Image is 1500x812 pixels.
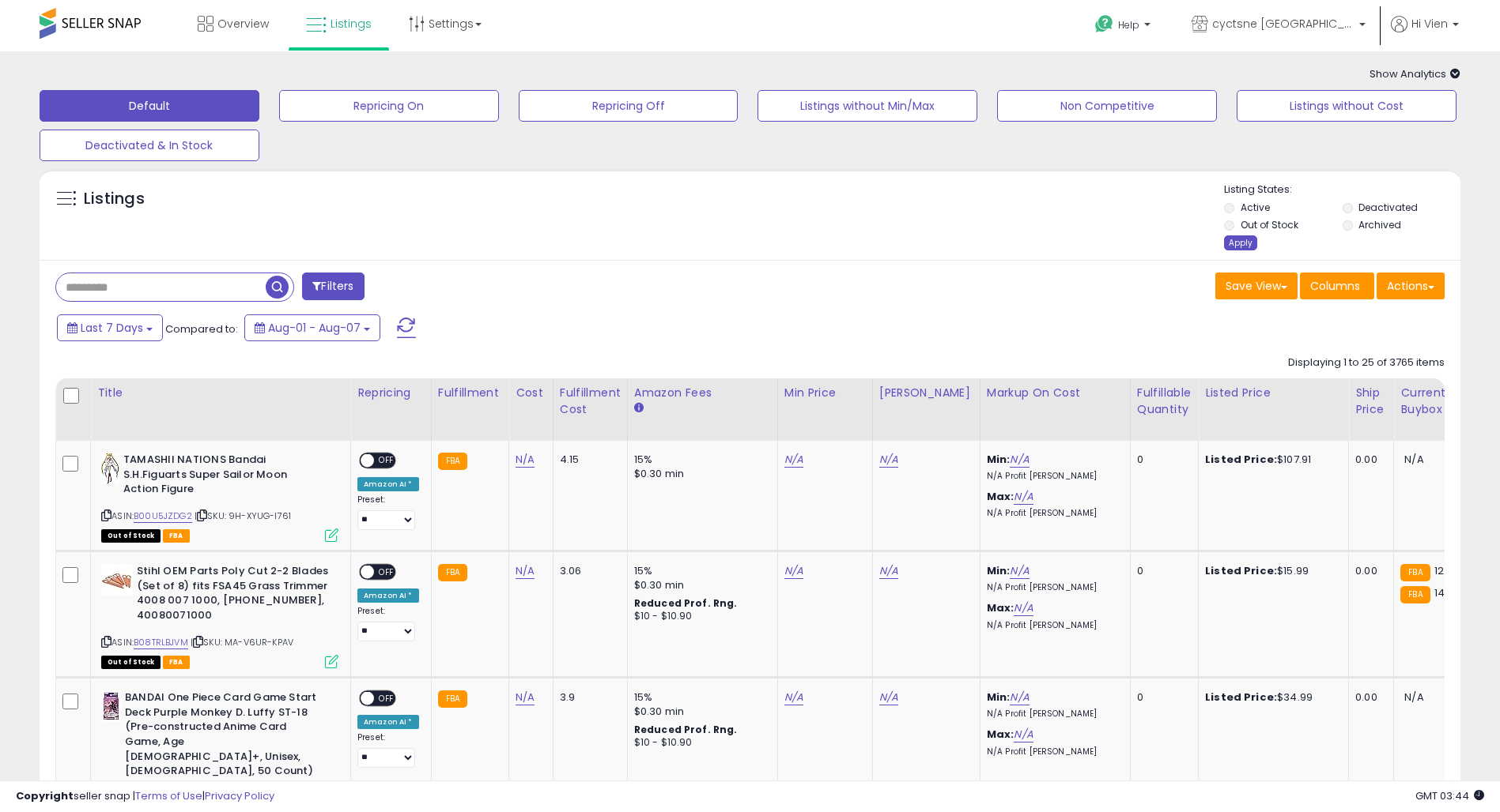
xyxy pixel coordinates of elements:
[879,690,898,705] a: N/A
[101,529,161,543] span: All listings that are currently out of stock and unavailable for purchase on Amazon
[987,600,1014,615] b: Max:
[84,188,145,210] h5: Listings
[634,705,765,719] div: $0.30 min
[784,385,866,401] div: Min Price
[987,727,1014,742] b: Max:
[634,736,765,750] div: $10 - $10.90
[438,385,502,401] div: Fulfillment
[879,563,898,579] a: N/A
[1358,218,1401,231] label: Archived
[357,477,419,491] div: Amazon AI *
[1411,16,1448,32] span: Hi Vien
[134,509,192,523] a: B00U5JZDG2
[519,90,739,122] button: Repricing Off
[634,578,765,592] div: $0.30 min
[1358,201,1418,214] label: Deactivated
[1205,452,1277,467] b: Listed Price:
[1014,600,1033,616] a: N/A
[1137,690,1186,705] div: 0
[101,453,338,540] div: ASIN:
[1205,564,1336,578] div: $15.99
[374,454,399,468] span: OFF
[16,789,274,804] div: seller snap | |
[987,690,1011,705] b: Min:
[784,690,803,705] a: N/A
[1118,18,1139,32] span: Help
[1094,14,1114,34] i: Get Help
[634,723,738,736] b: Reduced Prof. Rng.
[1434,563,1460,578] span: 12.49
[1391,16,1459,51] a: Hi Vien
[1137,385,1192,418] div: Fulfillable Quantity
[1215,273,1298,299] button: Save View
[331,16,372,32] span: Listings
[244,314,380,341] button: Aug-01 - Aug-07
[560,453,615,467] div: 4.15
[191,636,293,648] span: | SKU: MA-V6UR-KPAV
[137,564,329,626] b: Stihl OEM Parts Poly Cut 2-2 Blades (Set of 8) fits FSA45 Grass Trimmer 4008 007 1000, [PHONE_NUM...
[101,690,121,722] img: 511LccEqCLL._SL40_.jpg
[438,564,467,581] small: FBA
[357,588,419,603] div: Amazon AI *
[758,90,977,122] button: Listings without Min/Max
[1205,690,1277,705] b: Listed Price:
[1137,453,1186,467] div: 0
[279,90,499,122] button: Repricing On
[57,314,163,341] button: Last 7 Days
[1404,452,1423,467] span: N/A
[16,788,74,803] strong: Copyright
[1137,564,1186,578] div: 0
[997,90,1217,122] button: Non Competitive
[879,452,898,468] a: N/A
[784,563,803,579] a: N/A
[357,385,425,401] div: Repricing
[879,385,973,401] div: [PERSON_NAME]
[987,452,1011,467] b: Min:
[987,709,1118,720] p: N/A Profit [PERSON_NAME]
[987,489,1014,504] b: Max:
[101,564,338,667] div: ASIN:
[634,690,765,705] div: 15%
[987,582,1118,593] p: N/A Profit [PERSON_NAME]
[784,452,803,468] a: N/A
[634,453,765,467] div: 15%
[302,273,364,300] button: Filters
[101,453,119,484] img: 41CLTg5gT-L._SL40_.jpg
[217,16,269,32] span: Overview
[438,453,467,470] small: FBA
[163,529,190,543] span: FBA
[560,385,621,418] div: Fulfillment Cost
[374,692,399,705] span: OFF
[1400,564,1430,581] small: FBA
[1355,564,1381,578] div: 0.00
[40,90,259,122] button: Default
[1415,788,1484,803] span: 2025-08-15 03:44 GMT
[1205,385,1342,401] div: Listed Price
[40,130,259,161] button: Deactivated & In Stock
[1241,218,1298,231] label: Out of Stock
[1400,385,1482,418] div: Current Buybox Price
[1224,182,1460,197] p: Listing States:
[1212,16,1355,32] span: cyctsne [GEOGRAPHIC_DATA]
[634,385,771,401] div: Amazon Fees
[516,452,535,468] a: N/A
[1434,585,1461,600] span: 14.49
[1224,235,1257,250] div: Apply
[357,606,419,641] div: Preset:
[135,788,202,803] a: Terms of Use
[516,690,535,705] a: N/A
[987,385,1124,401] div: Markup on Cost
[374,566,399,579] span: OFF
[438,690,467,708] small: FBA
[980,378,1130,441] th: The percentage added to the cost of goods (COGS) that forms the calculator for Min & Max prices.
[634,610,765,623] div: $10 - $10.90
[134,636,188,649] a: B08TRLBJVM
[516,563,535,579] a: N/A
[987,563,1011,578] b: Min:
[1082,2,1166,51] a: Help
[1355,453,1381,467] div: 0.00
[165,321,238,336] span: Compared to:
[125,690,317,782] b: BANDAI One Piece Card Game Start Deck Purple Monkey D. Luffy ST-18 (Pre-constructed Anime Card Ga...
[560,564,615,578] div: 3.06
[1300,273,1374,299] button: Columns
